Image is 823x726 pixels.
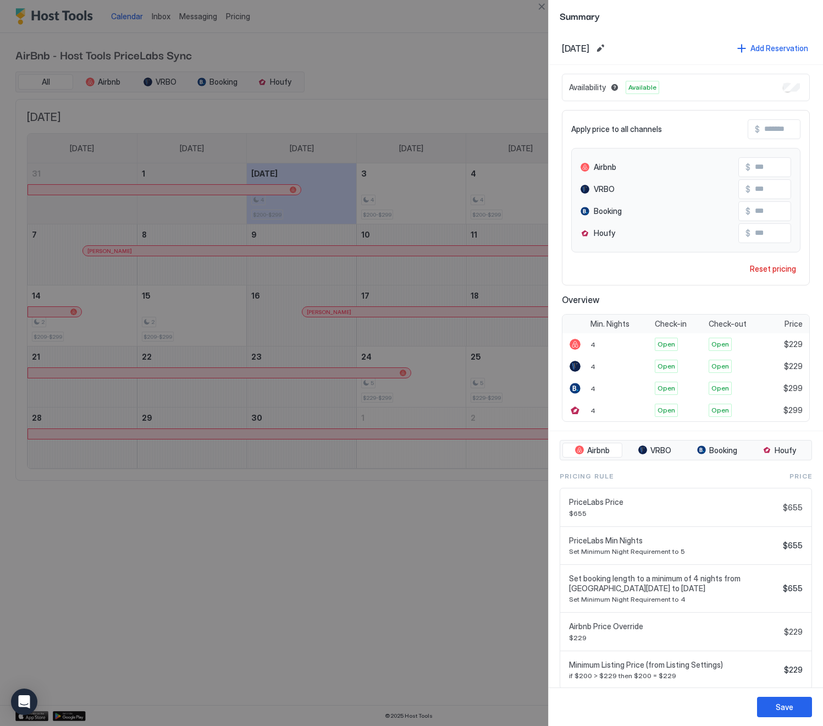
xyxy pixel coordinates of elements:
button: Blocked dates override all pricing rules and remain unavailable until manually unblocked [608,81,621,94]
span: Set Minimum Night Requirement to 5 [569,547,778,555]
button: Save [757,697,812,717]
span: Booking [709,446,737,455]
span: Open [711,361,729,371]
span: Open [658,383,675,393]
span: $299 [783,383,803,393]
span: Airbnb [594,162,616,172]
span: Check-out [709,319,747,329]
div: Save [776,701,793,713]
span: Apply price to all channels [571,124,662,134]
span: Min. Nights [590,319,629,329]
span: if $200 > $229 then $200 = $229 [569,672,780,680]
span: Set Minimum Night Requirement to 4 [569,595,778,603]
span: $655 [783,541,803,551]
span: $ [755,124,760,134]
span: Pricing Rule [560,471,614,481]
span: $655 [783,503,803,513]
span: Summary [560,9,812,23]
span: Set booking length to a minimum of 4 nights from [GEOGRAPHIC_DATA][DATE] to [DATE] [569,574,778,593]
button: VRBO [625,443,684,458]
span: Airbnb Price Override [569,621,780,631]
button: Edit date range [594,42,607,55]
button: Add Reservation [736,41,810,56]
span: 4 [590,384,595,393]
span: 4 [590,362,595,371]
button: Houfy [749,443,809,458]
span: Availability [569,82,606,92]
span: Open [658,339,675,349]
span: Open [711,339,729,349]
span: $229 [784,339,803,349]
span: Check-in [655,319,687,329]
span: Overview [562,294,810,305]
button: Reset pricing [745,261,800,276]
span: [DATE] [562,43,589,54]
span: Airbnb [587,446,610,455]
div: Open Intercom Messenger [11,689,37,715]
span: $ [745,162,750,172]
span: Minimum Listing Price (from Listing Settings) [569,660,780,670]
span: $655 [783,584,803,593]
div: Add Reservation [750,42,808,54]
span: $ [745,228,750,238]
span: VRBO [594,184,615,194]
span: Houfy [594,228,615,238]
button: Booking [687,443,747,458]
span: Price [789,471,812,481]
span: $ [745,184,750,194]
span: $229 [784,665,803,675]
span: $229 [569,634,780,642]
span: Booking [594,206,622,216]
span: PriceLabs Min Nights [569,536,778,546]
button: Airbnb [562,443,622,458]
span: $229 [784,361,803,371]
span: VRBO [650,446,671,455]
span: $229 [784,627,803,637]
div: tab-group [560,440,812,461]
span: PriceLabs Price [569,497,778,507]
span: Open [658,405,675,415]
span: 4 [590,406,595,415]
span: Open [711,405,729,415]
div: Reset pricing [750,263,796,274]
span: 4 [590,340,595,349]
span: $ [745,206,750,216]
span: Houfy [775,446,796,455]
span: $299 [783,405,803,415]
span: Price [785,319,803,329]
span: Available [628,82,656,92]
span: Open [711,383,729,393]
span: $655 [569,509,778,518]
span: Open [658,361,675,371]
